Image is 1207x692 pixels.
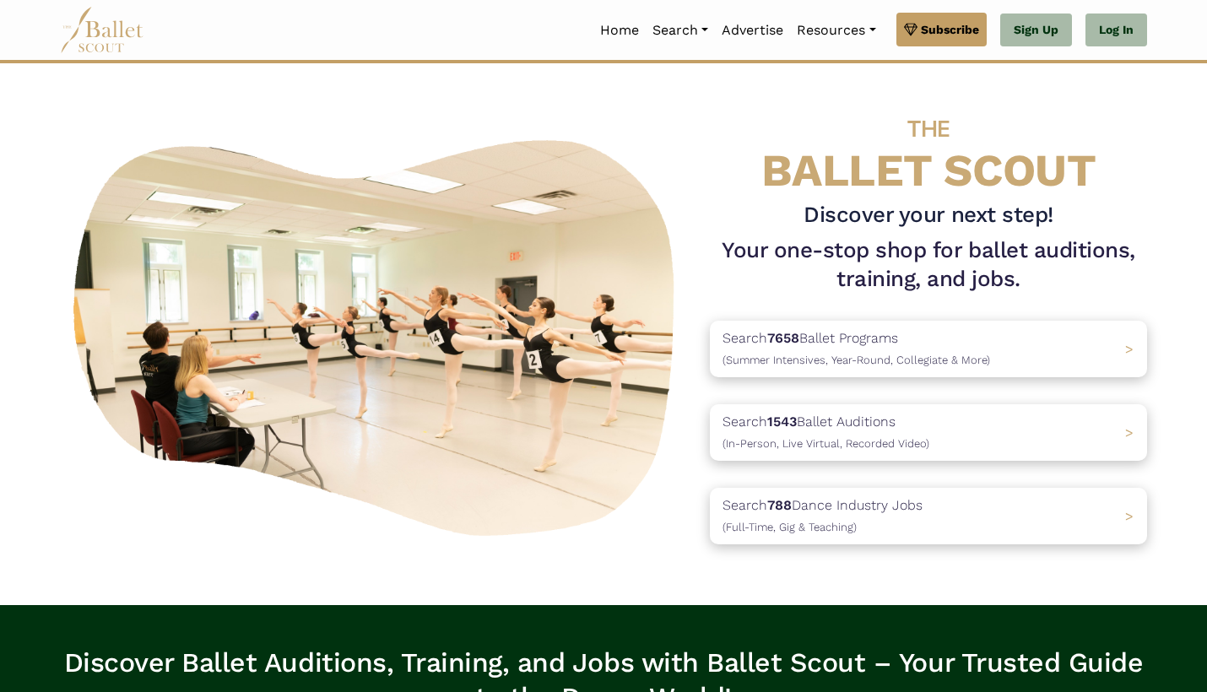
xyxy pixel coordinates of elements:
b: 7658 [767,330,799,346]
a: Search788Dance Industry Jobs(Full-Time, Gig & Teaching) > [710,488,1147,544]
h4: BALLET SCOUT [710,97,1147,194]
p: Search Dance Industry Jobs [723,495,923,538]
a: Search [646,13,715,48]
img: A group of ballerinas talking to each other in a ballet studio [60,122,696,546]
span: (Full-Time, Gig & Teaching) [723,521,857,533]
img: gem.svg [904,20,917,39]
a: Subscribe [896,13,987,46]
a: Sign Up [1000,14,1072,47]
a: Search7658Ballet Programs(Summer Intensives, Year-Round, Collegiate & More)> [710,321,1147,377]
a: Home [593,13,646,48]
b: 1543 [767,414,797,430]
p: Search Ballet Auditions [723,411,929,454]
span: Subscribe [921,20,979,39]
span: THE [907,115,950,143]
span: (In-Person, Live Virtual, Recorded Video) [723,437,929,450]
a: Log In [1085,14,1147,47]
b: 788 [767,497,792,513]
h1: Your one-stop shop for ballet auditions, training, and jobs. [710,236,1147,294]
h3: Discover your next step! [710,201,1147,230]
a: Resources [790,13,882,48]
span: > [1125,341,1134,357]
a: Advertise [715,13,790,48]
span: (Summer Intensives, Year-Round, Collegiate & More) [723,354,990,366]
span: > [1125,424,1134,441]
span: > [1125,508,1134,524]
a: Search1543Ballet Auditions(In-Person, Live Virtual, Recorded Video) > [710,404,1147,461]
p: Search Ballet Programs [723,327,990,370]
